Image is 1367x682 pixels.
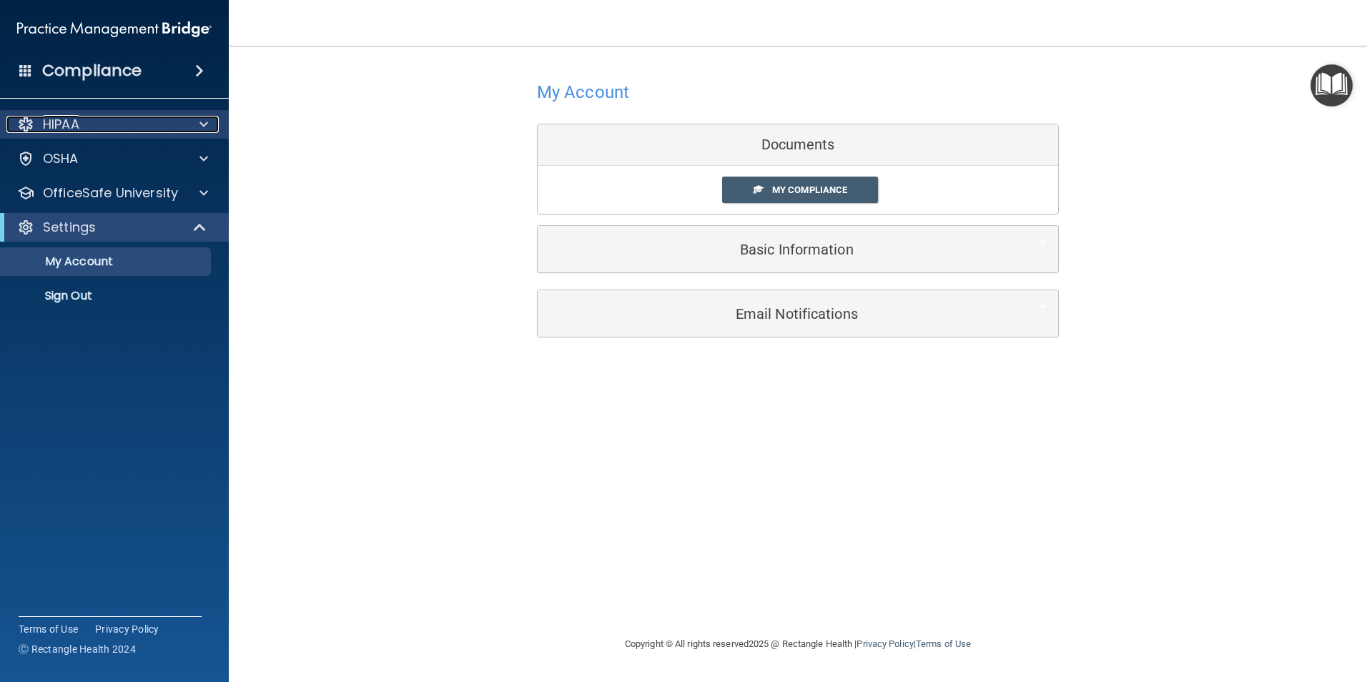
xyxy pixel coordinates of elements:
[538,124,1058,166] div: Documents
[548,233,1047,265] a: Basic Information
[17,219,207,236] a: Settings
[43,116,79,133] p: HIPAA
[43,184,178,202] p: OfficeSafe University
[548,242,1004,257] h5: Basic Information
[916,638,971,649] a: Terms of Use
[537,83,629,102] h4: My Account
[772,184,847,195] span: My Compliance
[42,61,142,81] h4: Compliance
[19,622,78,636] a: Terms of Use
[43,150,79,167] p: OSHA
[857,638,913,649] a: Privacy Policy
[548,297,1047,330] a: Email Notifications
[9,289,204,303] p: Sign Out
[17,116,208,133] a: HIPAA
[17,15,212,44] img: PMB logo
[19,642,136,656] span: Ⓒ Rectangle Health 2024
[1311,64,1353,107] button: Open Resource Center
[9,254,204,269] p: My Account
[17,150,208,167] a: OSHA
[548,306,1004,322] h5: Email Notifications
[43,219,96,236] p: Settings
[17,184,208,202] a: OfficeSafe University
[537,621,1059,667] div: Copyright © All rights reserved 2025 @ Rectangle Health | |
[95,622,159,636] a: Privacy Policy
